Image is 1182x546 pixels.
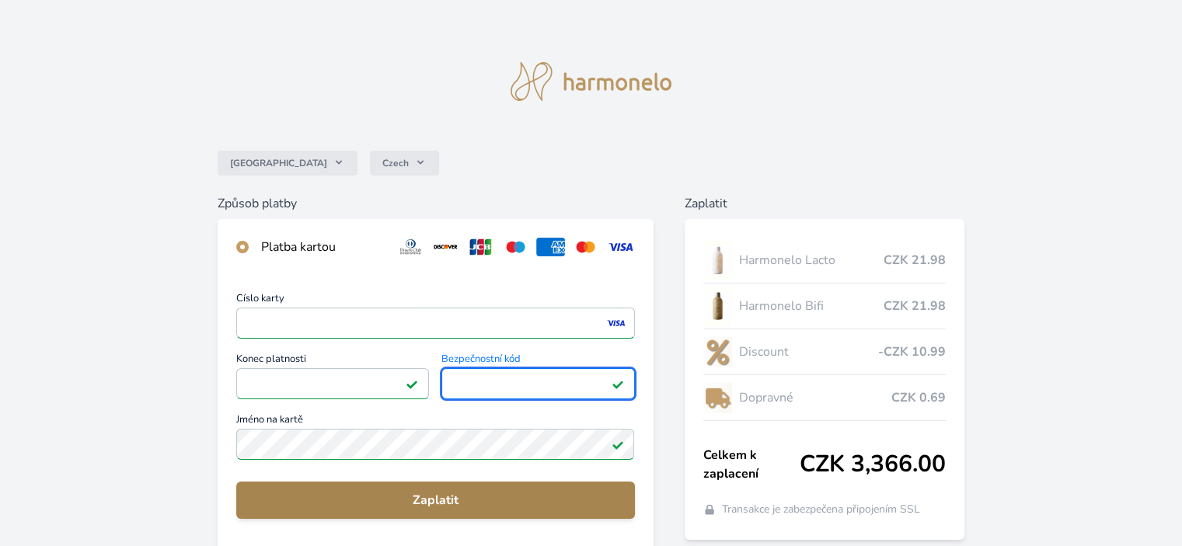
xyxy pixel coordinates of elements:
[703,332,733,371] img: discount-lo.png
[396,238,425,256] img: diners.svg
[606,238,635,256] img: visa.svg
[536,238,565,256] img: amex.svg
[230,157,327,169] span: [GEOGRAPHIC_DATA]
[448,373,627,395] iframe: Iframe pro bezpečnostní kód
[501,238,530,256] img: maestro.svg
[738,251,883,270] span: Harmonelo Lacto
[800,450,946,478] span: CZK 3,366.00
[884,297,946,315] span: CZK 21.98
[703,446,800,483] span: Celkem k zaplacení
[722,502,920,517] span: Transakce je zabezpečena připojením SSL
[406,377,418,390] img: Platné pole
[236,294,634,308] span: Číslo karty
[685,194,964,213] h6: Zaplatit
[511,62,672,101] img: logo.svg
[218,194,653,213] h6: Způsob platby
[571,238,600,256] img: mc.svg
[738,388,891,407] span: Dopravné
[703,378,733,417] img: delivery-lo.png
[612,438,624,450] img: Platné pole
[891,388,946,407] span: CZK 0.69
[466,238,495,256] img: jcb.svg
[382,157,409,169] span: Czech
[243,373,422,395] iframe: Iframe pro datum vypršení platnosti
[605,316,626,330] img: visa
[261,238,384,256] div: Platba kartou
[218,151,357,176] button: [GEOGRAPHIC_DATA]
[249,491,622,509] span: Zaplatit
[703,287,733,325] img: CLEAN_BIFI_se_stinem_x-lo.jpg
[738,343,877,361] span: Discount
[236,482,634,519] button: Zaplatit
[441,354,634,368] span: Bezpečnostní kód
[243,312,627,334] iframe: Iframe pro číslo karty
[431,238,460,256] img: discover.svg
[236,429,634,460] input: Jméno na kartěPlatné pole
[703,241,733,280] img: CLEAN_LACTO_se_stinem_x-hi-lo.jpg
[878,343,946,361] span: -CZK 10.99
[738,297,883,315] span: Harmonelo Bifi
[884,251,946,270] span: CZK 21.98
[612,377,624,390] img: Platné pole
[236,415,634,429] span: Jméno na kartě
[236,354,429,368] span: Konec platnosti
[370,151,439,176] button: Czech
